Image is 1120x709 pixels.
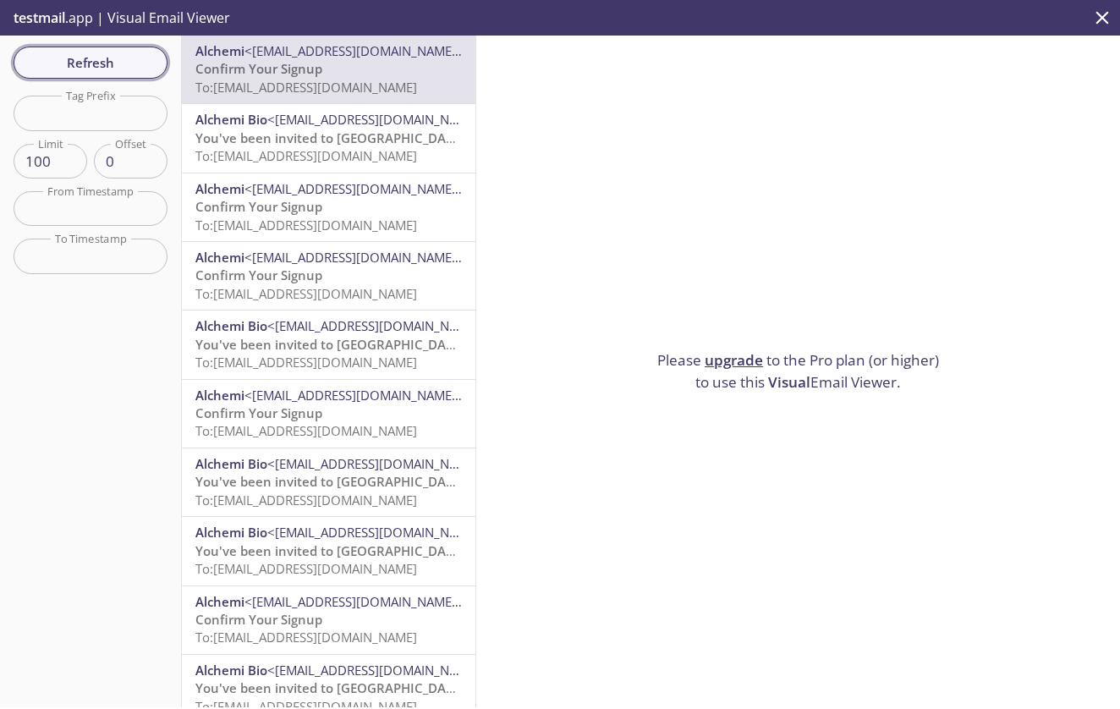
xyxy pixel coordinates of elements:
span: You've been invited to [GEOGRAPHIC_DATA] [195,679,465,696]
span: Confirm Your Signup [195,611,322,628]
span: Alchemi [195,42,244,59]
span: You've been invited to [GEOGRAPHIC_DATA] [195,129,465,146]
span: <[EMAIL_ADDRESS][DOMAIN_NAME]> [244,249,464,266]
span: <[EMAIL_ADDRESS][DOMAIN_NAME]> [244,42,464,59]
span: <[EMAIL_ADDRESS][DOMAIN_NAME]> [267,662,486,679]
span: testmail [14,8,65,27]
span: <[EMAIL_ADDRESS][DOMAIN_NAME]> [267,111,486,128]
div: Alchemi<[EMAIL_ADDRESS][DOMAIN_NAME]>Confirm Your SignupTo:[EMAIL_ADDRESS][DOMAIN_NAME] [182,173,475,241]
span: Confirm Your Signup [195,267,322,283]
div: Alchemi<[EMAIL_ADDRESS][DOMAIN_NAME]>Confirm Your SignupTo:[EMAIL_ADDRESS][DOMAIN_NAME] [182,36,475,103]
div: Alchemi Bio<[EMAIL_ADDRESS][DOMAIN_NAME]>You've been invited to [GEOGRAPHIC_DATA]To:[EMAIL_ADDRES... [182,104,475,172]
span: To: [EMAIL_ADDRESS][DOMAIN_NAME] [195,560,417,577]
p: Please to the Pro plan (or higher) to use this Email Viewer. [651,349,947,393]
span: Refresh [27,52,154,74]
span: <[EMAIL_ADDRESS][DOMAIN_NAME]> [244,387,464,404]
span: To: [EMAIL_ADDRESS][DOMAIN_NAME] [195,79,417,96]
span: Confirm Your Signup [195,198,322,215]
span: To: [EMAIL_ADDRESS][DOMAIN_NAME] [195,492,417,508]
a: upgrade [705,350,763,370]
div: Alchemi<[EMAIL_ADDRESS][DOMAIN_NAME]>Confirm Your SignupTo:[EMAIL_ADDRESS][DOMAIN_NAME] [182,586,475,654]
span: <[EMAIL_ADDRESS][DOMAIN_NAME]> [244,593,464,610]
span: Alchemi [195,593,244,610]
span: Alchemi [195,249,244,266]
span: <[EMAIL_ADDRESS][DOMAIN_NAME]> [244,180,464,197]
span: To: [EMAIL_ADDRESS][DOMAIN_NAME] [195,217,417,234]
div: Alchemi Bio<[EMAIL_ADDRESS][DOMAIN_NAME]>You've been invited to [GEOGRAPHIC_DATA]To:[EMAIL_ADDRES... [182,311,475,378]
span: Alchemi Bio [195,111,267,128]
div: Alchemi Bio<[EMAIL_ADDRESS][DOMAIN_NAME]>You've been invited to [GEOGRAPHIC_DATA]To:[EMAIL_ADDRES... [182,517,475,585]
button: Refresh [14,47,167,79]
span: Alchemi [195,387,244,404]
div: Alchemi<[EMAIL_ADDRESS][DOMAIN_NAME]>Confirm Your SignupTo:[EMAIL_ADDRESS][DOMAIN_NAME] [182,380,475,448]
span: Alchemi Bio [195,317,267,334]
span: To: [EMAIL_ADDRESS][DOMAIN_NAME] [195,285,417,302]
span: <[EMAIL_ADDRESS][DOMAIN_NAME]> [267,317,486,334]
div: Alchemi<[EMAIL_ADDRESS][DOMAIN_NAME]>Confirm Your SignupTo:[EMAIL_ADDRESS][DOMAIN_NAME] [182,242,475,310]
span: You've been invited to [GEOGRAPHIC_DATA] [195,336,465,353]
span: Alchemi Bio [195,662,267,679]
span: Alchemi [195,180,244,197]
span: Confirm Your Signup [195,60,322,77]
span: Alchemi Bio [195,524,267,541]
span: Confirm Your Signup [195,404,322,421]
span: <[EMAIL_ADDRESS][DOMAIN_NAME]> [267,524,486,541]
span: To: [EMAIL_ADDRESS][DOMAIN_NAME] [195,629,417,646]
span: You've been invited to [GEOGRAPHIC_DATA] [195,542,465,559]
span: <[EMAIL_ADDRESS][DOMAIN_NAME]> [267,455,486,472]
span: To: [EMAIL_ADDRESS][DOMAIN_NAME] [195,422,417,439]
span: Visual [768,372,810,392]
span: To: [EMAIL_ADDRESS][DOMAIN_NAME] [195,147,417,164]
span: You've been invited to [GEOGRAPHIC_DATA] [195,473,465,490]
div: Alchemi Bio<[EMAIL_ADDRESS][DOMAIN_NAME]>You've been invited to [GEOGRAPHIC_DATA]To:[EMAIL_ADDRES... [182,448,475,516]
span: Alchemi Bio [195,455,267,472]
span: To: [EMAIL_ADDRESS][DOMAIN_NAME] [195,354,417,371]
